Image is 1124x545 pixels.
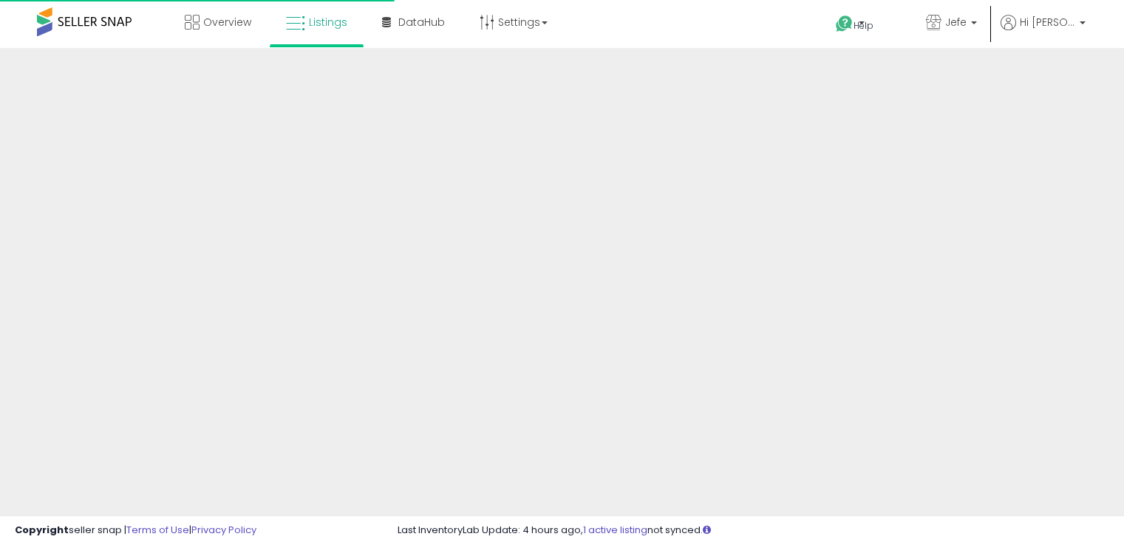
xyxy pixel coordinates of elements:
span: DataHub [398,15,445,30]
a: 1 active listing [583,523,647,537]
span: Overview [203,15,251,30]
i: Click here to read more about un-synced listings. [703,525,711,535]
a: Help [824,4,902,48]
a: Privacy Policy [191,523,256,537]
i: Get Help [835,15,854,33]
div: seller snap | | [15,524,256,538]
span: Hi [PERSON_NAME] [1020,15,1075,30]
span: Jefe [945,15,967,30]
a: Hi [PERSON_NAME] [1001,15,1086,48]
strong: Copyright [15,523,69,537]
span: Help [854,19,873,32]
span: Listings [309,15,347,30]
a: Terms of Use [126,523,189,537]
div: Last InventoryLab Update: 4 hours ago, not synced. [398,524,1109,538]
